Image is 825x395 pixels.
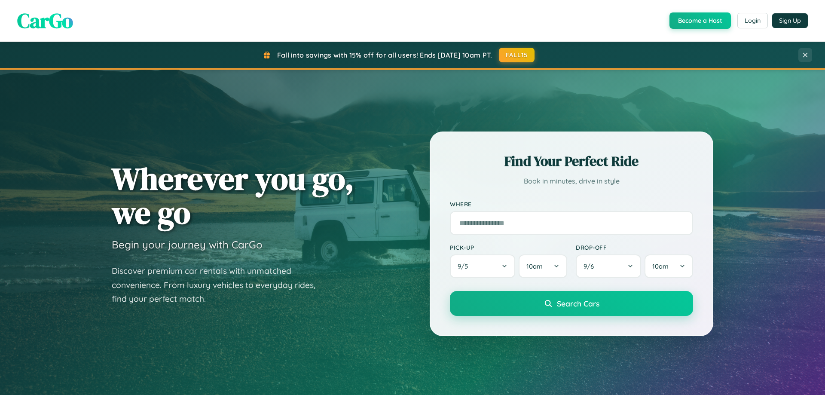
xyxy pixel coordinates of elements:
[450,200,693,208] label: Where
[450,254,515,278] button: 9/5
[17,6,73,35] span: CarGo
[584,262,598,270] span: 9 / 6
[652,262,669,270] span: 10am
[499,48,535,62] button: FALL15
[450,175,693,187] p: Book in minutes, drive in style
[576,244,693,251] label: Drop-off
[277,51,492,59] span: Fall into savings with 15% off for all users! Ends [DATE] 10am PT.
[112,162,354,230] h1: Wherever you go, we go
[772,13,808,28] button: Sign Up
[645,254,693,278] button: 10am
[576,254,641,278] button: 9/6
[112,264,327,306] p: Discover premium car rentals with unmatched convenience. From luxury vehicles to everyday rides, ...
[519,254,567,278] button: 10am
[557,299,599,308] span: Search Cars
[112,238,263,251] h3: Begin your journey with CarGo
[669,12,731,29] button: Become a Host
[526,262,543,270] span: 10am
[450,291,693,316] button: Search Cars
[737,13,768,28] button: Login
[458,262,472,270] span: 9 / 5
[450,244,567,251] label: Pick-up
[450,152,693,171] h2: Find Your Perfect Ride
